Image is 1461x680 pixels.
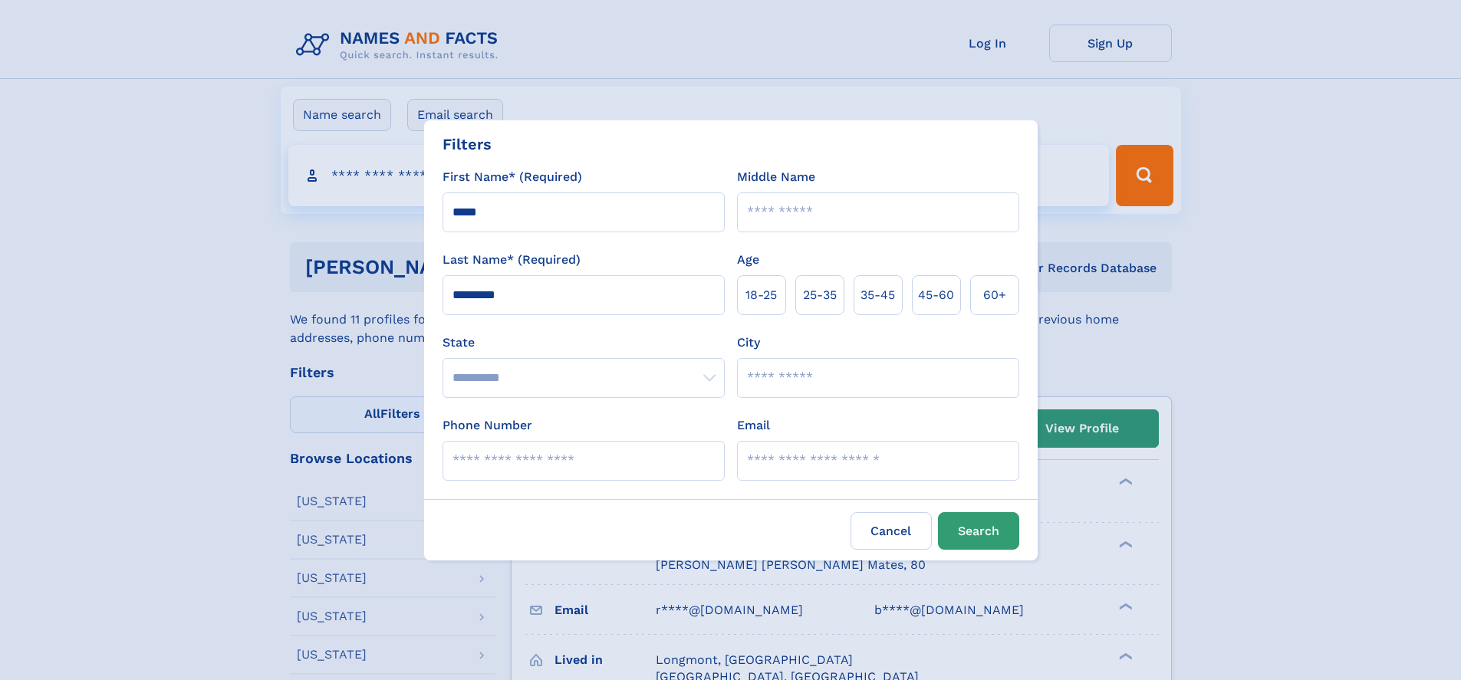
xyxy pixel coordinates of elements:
span: 18‑25 [745,286,777,304]
button: Search [938,512,1019,550]
label: State [443,333,725,352]
label: Age [737,251,759,269]
span: 35‑45 [860,286,895,304]
label: Last Name* (Required) [443,251,581,269]
label: Middle Name [737,168,815,186]
label: Phone Number [443,416,532,435]
span: 25‑35 [803,286,837,304]
div: Filters [443,133,492,156]
span: 45‑60 [918,286,954,304]
label: Cancel [851,512,932,550]
label: First Name* (Required) [443,168,582,186]
label: Email [737,416,770,435]
span: 60+ [983,286,1006,304]
label: City [737,333,760,352]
